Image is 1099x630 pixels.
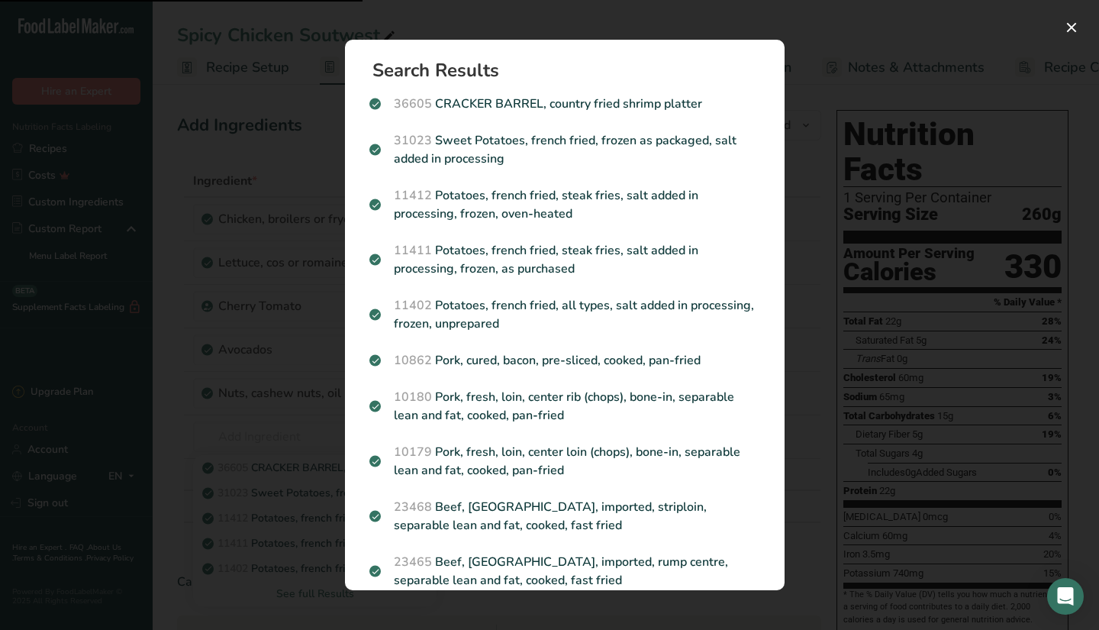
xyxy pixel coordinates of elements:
p: Pork, fresh, loin, center loin (chops), bone-in, separable lean and fat, cooked, pan-fried [369,443,760,480]
p: Beef, [GEOGRAPHIC_DATA], imported, striploin, separable lean and fat, cooked, fast fried [369,498,760,535]
div: Open Intercom Messenger [1047,578,1084,615]
p: Potatoes, french fried, steak fries, salt added in processing, frozen, oven-heated [369,186,760,223]
span: 11402 [394,297,432,314]
span: 23468 [394,499,432,515]
span: 31023 [394,132,432,149]
p: Potatoes, french fried, all types, salt added in processing, frozen, unprepared [369,296,760,333]
h1: Search Results [372,61,769,79]
p: Potatoes, french fried, steak fries, salt added in processing, frozen, as purchased [369,241,760,278]
span: 10180 [394,389,432,405]
span: 36605 [394,95,432,112]
span: 10179 [394,444,432,460]
p: Pork, fresh, loin, center rib (chops), bone-in, separable lean and fat, cooked, pan-fried [369,388,760,425]
span: 23465 [394,554,432,570]
span: 10862 [394,352,432,369]
span: 11411 [394,242,432,259]
p: Beef, [GEOGRAPHIC_DATA], imported, rump centre, separable lean and fat, cooked, fast fried [369,553,760,590]
p: Pork, cured, bacon, pre-sliced, cooked, pan-fried [369,351,760,370]
p: CRACKER BARREL, country fried shrimp platter [369,95,760,113]
p: Sweet Potatoes, french fried, frozen as packaged, salt added in processing [369,131,760,168]
span: 11412 [394,187,432,204]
